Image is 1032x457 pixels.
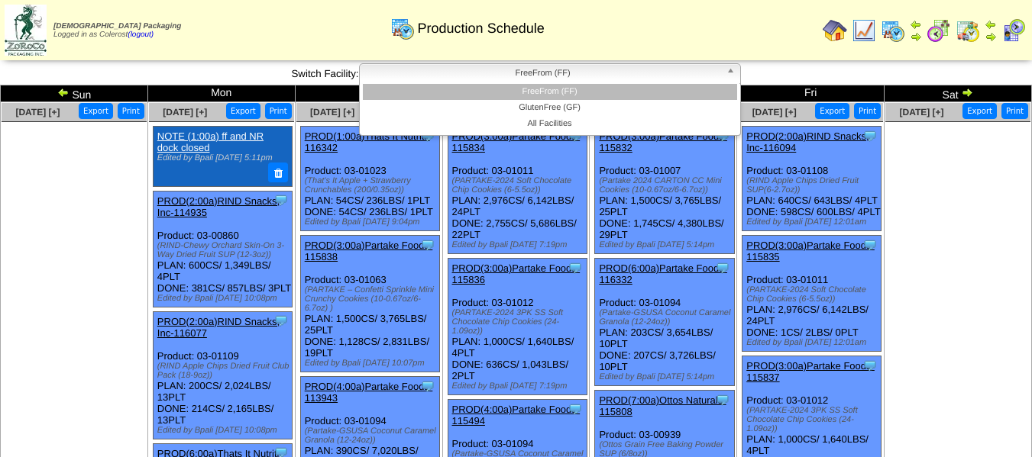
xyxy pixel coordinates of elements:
[852,18,876,43] img: line_graph.gif
[295,85,442,102] td: Tue
[568,401,583,417] img: Tooltip
[910,18,922,31] img: arrowleft.gif
[305,426,439,445] div: (Partake-GSUSA Coconut Caramel Granola (12-24oz))
[366,64,720,82] span: FreeFrom (FF)
[305,285,439,313] div: (PARTAKE – Confetti Sprinkle Mini Crunchy Cookies (10-0.67oz/6-6.7oz) )
[742,236,882,352] div: Product: 03-01011 PLAN: 2,976CS / 6,142LBS / 24PLT DONE: 1CS / 2LBS / 0PLT
[452,404,581,426] a: PROD(4:00a)Partake Foods-115494
[599,372,733,381] div: Edited by Bpali [DATE] 5:14pm
[823,18,847,43] img: home.gif
[305,217,439,227] div: Edited by Bpali [DATE] 9:04pm
[226,103,260,119] button: Export
[157,426,292,435] div: Edited by Bpali [DATE] 10:08pm
[746,338,881,347] div: Edited by Bpali [DATE] 12:01am
[305,359,439,368] div: Edited by Bpali [DATE] 10:07pm
[927,18,951,43] img: calendarblend.gif
[305,240,433,262] a: PROD(3:00a)Partake Foods-115838
[862,128,878,143] img: Tooltip
[163,107,207,117] span: [DATE] [+]
[985,18,997,31] img: arrowleft.gif
[300,127,439,231] div: Product: 03-01023 PLAN: 54CS / 236LBS / 1PLT DONE: 54CS / 236LBS / 1PLT
[363,116,737,132] li: All Facilities
[862,237,878,253] img: Tooltip
[420,378,435,394] img: Tooltip
[1001,18,1026,43] img: calendarcustomer.gif
[157,241,292,259] div: (RIND-Chewy Orchard Skin-On 3-Way Dried Fruit SUP (12-3oz))
[79,103,113,119] button: Export
[418,21,545,37] span: Production Schedule
[53,22,181,31] span: [DEMOGRAPHIC_DATA] Packaging
[363,100,737,116] li: GlutenFree (GF)
[53,22,181,39] span: Logged in as Colerost
[815,103,849,119] button: Export
[899,107,943,117] a: [DATE] [+]
[599,394,726,417] a: PROD(7:00a)Ottos Naturals-115808
[737,85,885,102] td: Fri
[57,86,70,98] img: arrowleft.gif
[305,130,430,153] a: PROD(1:00a)Thats It Nutriti-116342
[157,316,280,339] a: PROD(2:00a)RIND Snacks, Inc-116077
[420,237,435,253] img: Tooltip
[881,18,905,43] img: calendarprod.gif
[715,392,730,407] img: Tooltip
[390,16,415,40] img: calendarprod.gif
[742,127,882,231] div: Product: 03-01108 PLAN: 640CS / 643LBS / 4PLT DONE: 598CS / 600LBS / 4PLT
[118,103,144,119] button: Print
[157,153,286,163] div: Edited by Bpali [DATE] 5:11pm
[363,84,737,100] li: FreeFrom (FF)
[128,31,154,39] a: (logout)
[157,294,292,303] div: Edited by Bpali [DATE] 10:08pm
[157,362,292,380] div: (RIND Apple Chips Dried Fruit Club Pack (18-9oz))
[153,191,292,307] div: Product: 03-00860 PLAN: 600CS / 1,349LBS / 4PLT DONE: 381CS / 857LBS / 3PLT
[910,31,922,43] img: arrowright.gif
[157,130,264,153] a: NOTE (1:00a) ff and NR dock closed
[746,240,875,262] a: PROD(3:00a)Partake Foods-115835
[854,103,881,119] button: Print
[752,107,797,117] a: [DATE] [+]
[147,85,295,102] td: Mon
[599,262,727,285] a: PROD(6:00a)Partake Foods-116332
[448,259,587,395] div: Product: 03-01012 PLAN: 1,000CS / 1,640LBS / 4PLT DONE: 636CS / 1,043LBS / 2PLT
[452,130,581,153] a: PROD(3:00a)Partake Foods-115834
[961,86,973,98] img: arrowright.gif
[305,381,433,404] a: PROD(4:00a)Partake Foods-113943
[452,240,587,249] div: Edited by Bpali [DATE] 7:19pm
[452,308,587,336] div: (PARTAKE-2024 3PK SS Soft Chocolate Chip Cookies (24-1.09oz))
[599,240,733,249] div: Edited by Bpali [DATE] 5:14pm
[985,31,997,43] img: arrowright.gif
[157,195,280,218] a: PROD(2:00a)RIND Snacks, Inc-114935
[746,285,881,304] div: (PARTAKE-2024 Soft Chocolate Chip Cookies (6-5.5oz))
[452,262,581,285] a: PROD(3:00a)Partake Foods-115836
[15,107,60,117] a: [DATE] [+]
[885,85,1032,102] td: Sat
[153,311,292,439] div: Product: 03-01109 PLAN: 200CS / 2,024LBS / 13PLT DONE: 214CS / 2,165LBS / 13PLT
[599,176,733,195] div: (Partake 2024 CARTON CC Mini Cookies (10-0.67oz/6-6.7oz))
[273,192,289,208] img: Tooltip
[746,406,881,433] div: (PARTAKE-2024 3PK SS Soft Chocolate Chip Cookies (24-1.09oz))
[595,259,734,386] div: Product: 03-01094 PLAN: 203CS / 3,654LBS / 10PLT DONE: 207CS / 3,726LBS / 10PLT
[746,217,881,227] div: Edited by Bpali [DATE] 12:01am
[746,130,869,153] a: PROD(2:00a)RIND Snacks, Inc-116094
[599,308,733,327] div: (Partake-GSUSA Coconut Caramel Granola (12-24oz))
[310,107,354,117] a: [DATE] [+]
[715,260,730,275] img: Tooltip
[300,236,439,372] div: Product: 03-01063 PLAN: 1,500CS / 3,765LBS / 25PLT DONE: 1,128CS / 2,831LBS / 19PLT
[746,176,881,195] div: (RIND Apple Chips Dried Fruit SUP(6-2.7oz))
[452,381,587,391] div: Edited by Bpali [DATE] 7:19pm
[568,260,583,275] img: Tooltip
[1001,103,1028,119] button: Print
[273,313,289,328] img: Tooltip
[305,176,439,195] div: (That's It Apple + Strawberry Crunchables (200/0.35oz))
[265,103,292,119] button: Print
[962,103,997,119] button: Export
[452,176,587,195] div: (PARTAKE-2024 Soft Chocolate Chip Cookies (6-5.5oz))
[595,127,734,254] div: Product: 03-01007 PLAN: 1,500CS / 3,765LBS / 25PLT DONE: 1,745CS / 4,380LBS / 29PLT
[746,360,875,383] a: PROD(3:00a)Partake Foods-115837
[862,358,878,373] img: Tooltip
[599,130,727,153] a: PROD(3:00a)Partake Foods-115832
[1,85,148,102] td: Sun
[268,163,288,182] button: Delete Note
